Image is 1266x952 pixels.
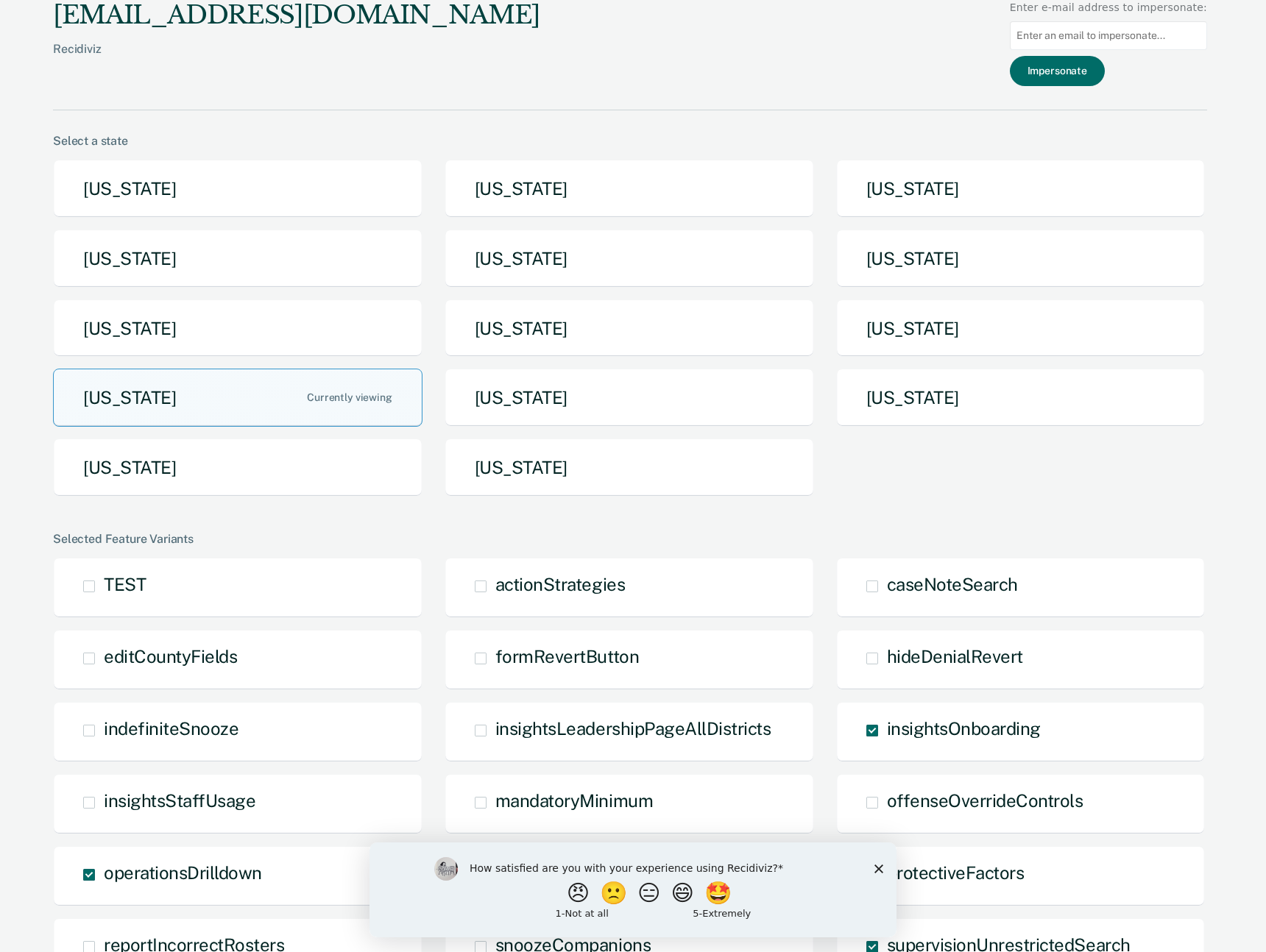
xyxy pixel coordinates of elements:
button: [US_STATE] [53,369,422,427]
span: hideDenialRevert [887,646,1023,667]
span: formRevertButton [495,646,639,667]
iframe: Survey by Kim from Recidiviz [369,842,897,937]
button: [US_STATE] [445,230,814,288]
button: [US_STATE] [53,438,422,497]
span: actionStrategies [495,574,625,594]
button: [US_STATE] [836,160,1206,218]
span: mandatoryMinimum [495,790,653,811]
span: insightsStaffUsage [104,790,255,811]
span: TEST [104,574,146,594]
button: [US_STATE] [445,299,814,358]
div: Selected Feature Variants [53,532,1207,546]
button: [US_STATE] [836,299,1206,358]
div: Recidiviz [53,42,540,79]
span: protectiveFactors [887,862,1025,883]
button: [US_STATE] [445,160,814,218]
span: insightsLeadershipPageAllDistricts [495,718,771,739]
input: Enter an email to impersonate... [1010,21,1207,50]
button: [US_STATE] [53,230,422,288]
div: Select a state [53,134,1207,148]
span: operationsDrilldown [104,862,262,883]
span: editCountyFields [104,646,237,667]
button: [US_STATE] [445,369,814,427]
button: [US_STATE] [53,160,422,218]
span: offenseOverrideControls [887,790,1083,811]
button: [US_STATE] [836,369,1206,427]
span: insightsOnboarding [887,718,1041,739]
button: [US_STATE] [445,438,814,497]
span: indefiniteSnooze [104,718,238,739]
button: Impersonate [1010,56,1105,86]
button: [US_STATE] [836,230,1206,288]
span: caseNoteSearch [887,574,1018,594]
button: [US_STATE] [53,299,422,358]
